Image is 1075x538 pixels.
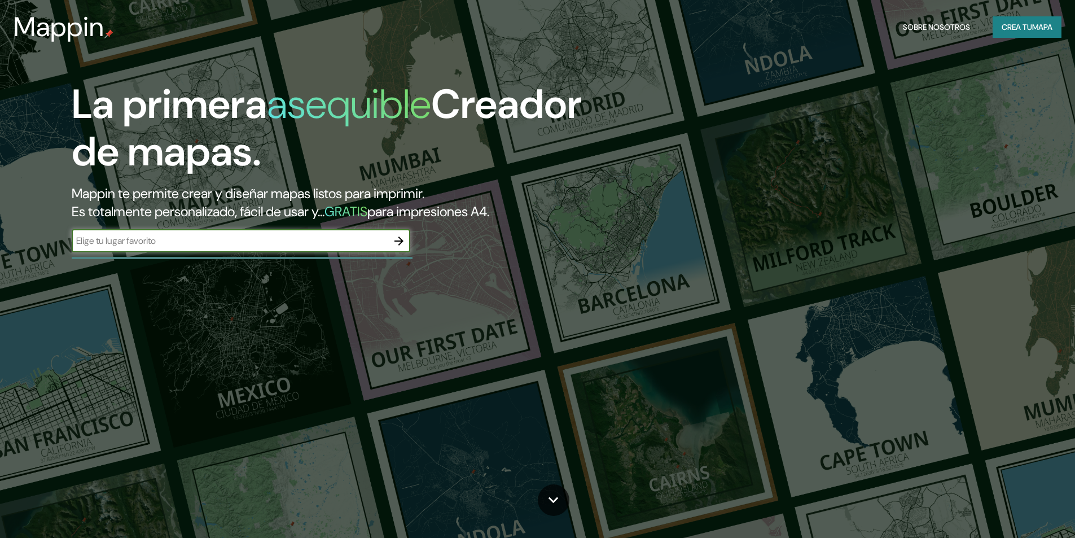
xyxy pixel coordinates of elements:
img: pin de mapeo [104,29,113,38]
font: GRATIS [324,203,367,220]
font: asequible [267,78,431,130]
button: Crea tumapa [993,16,1061,38]
font: Crea tu [1002,22,1032,32]
font: mapa [1032,22,1052,32]
font: Mappin [14,9,104,45]
button: Sobre nosotros [898,16,975,38]
font: Sobre nosotros [903,22,970,32]
font: Es totalmente personalizado, fácil de usar y... [72,203,324,220]
font: Mappin te permite crear y diseñar mapas listos para imprimir. [72,185,424,202]
font: La primera [72,78,267,130]
input: Elige tu lugar favorito [72,234,388,247]
font: Creador de mapas. [72,78,582,178]
font: para impresiones A4. [367,203,489,220]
